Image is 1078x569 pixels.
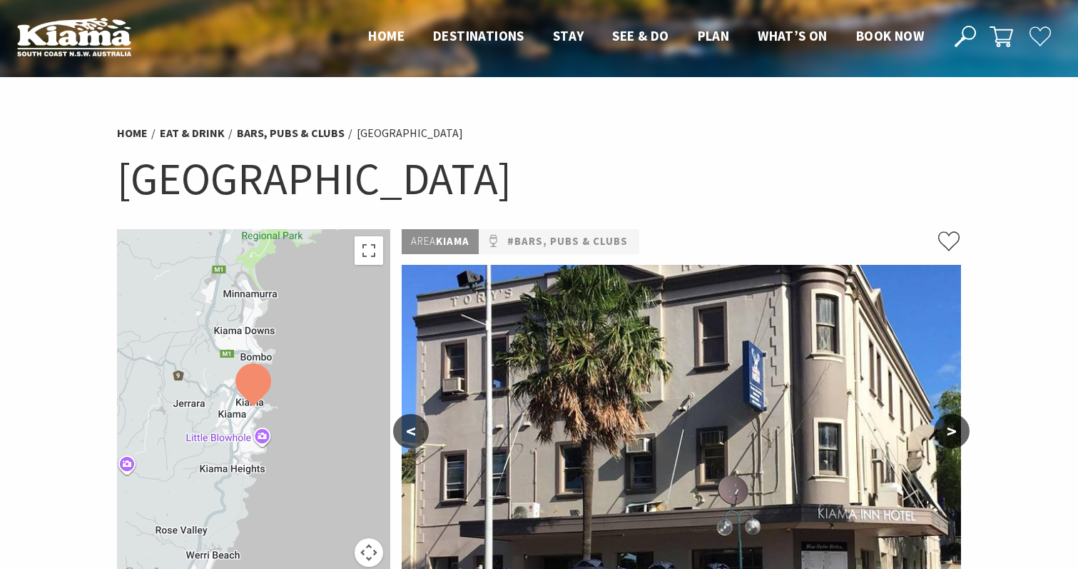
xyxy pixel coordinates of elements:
a: Bars, Pubs & Clubs [237,126,345,141]
a: Home [117,126,148,141]
li: [GEOGRAPHIC_DATA] [357,124,463,143]
a: Eat & Drink [160,126,225,141]
img: Kiama Logo [17,17,131,56]
span: What’s On [758,27,828,44]
span: Book now [856,27,924,44]
span: Stay [553,27,584,44]
span: See & Do [612,27,668,44]
span: Area [411,234,436,248]
span: Home [368,27,405,44]
button: > [934,414,970,448]
span: Plan [698,27,730,44]
nav: Main Menu [354,25,938,49]
span: Destinations [433,27,524,44]
p: Kiama [402,229,479,254]
a: #Bars, Pubs & Clubs [507,233,628,251]
h1: [GEOGRAPHIC_DATA] [117,150,962,208]
button: Map camera controls [355,538,383,567]
button: < [393,414,429,448]
button: Toggle fullscreen view [355,236,383,265]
